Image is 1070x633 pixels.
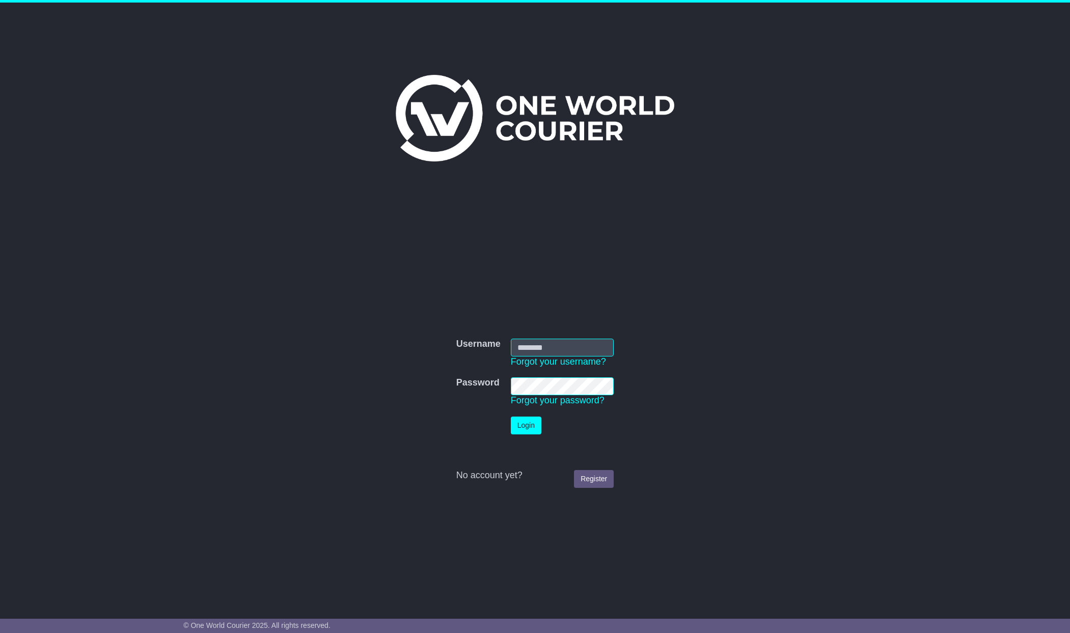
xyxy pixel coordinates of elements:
[183,621,331,629] span: © One World Courier 2025. All rights reserved.
[574,470,614,488] a: Register
[456,470,614,481] div: No account yet?
[396,75,674,161] img: One World
[511,395,605,405] a: Forgot your password?
[511,356,606,367] a: Forgot your username?
[456,339,501,350] label: Username
[511,417,541,434] button: Login
[456,377,500,389] label: Password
